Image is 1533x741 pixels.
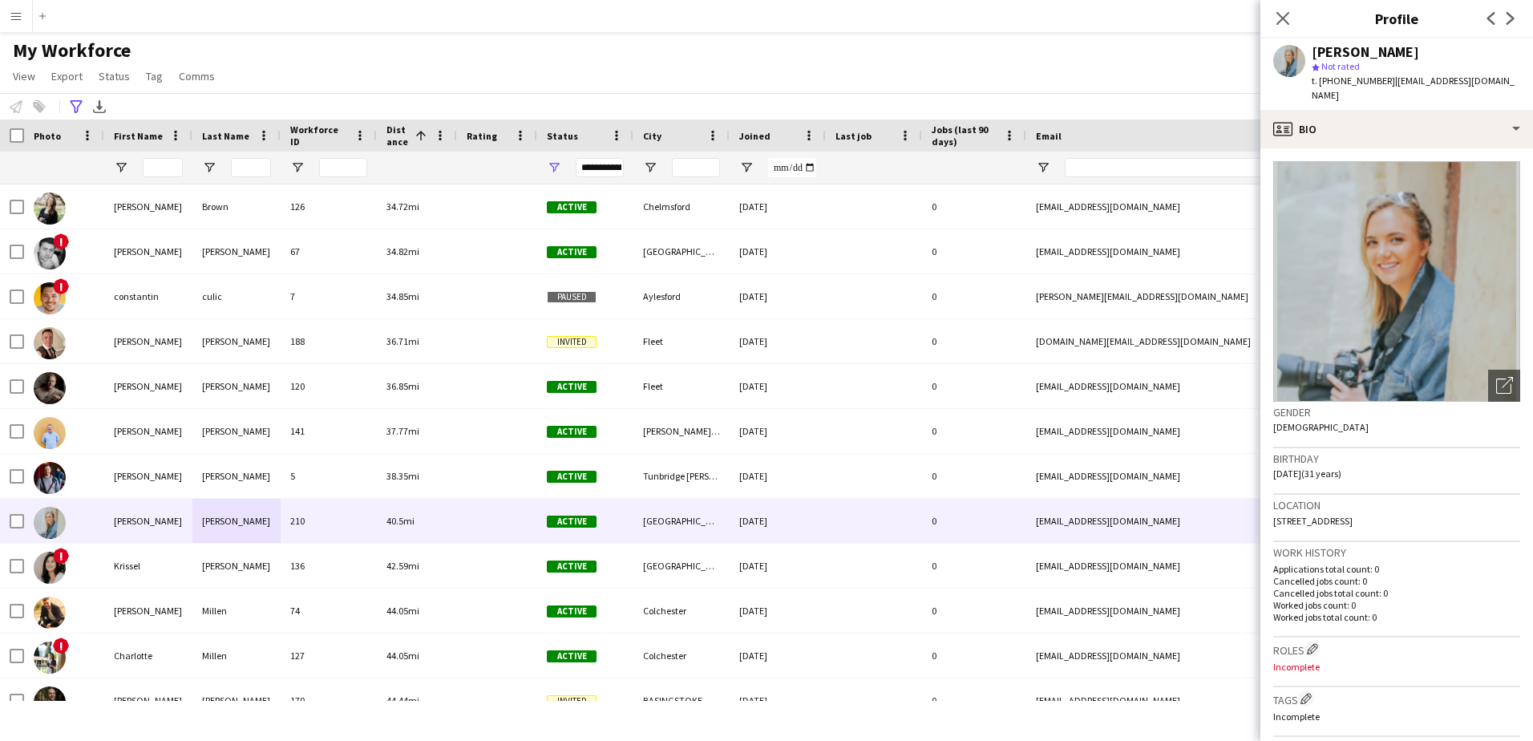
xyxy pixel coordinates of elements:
a: Tag [140,66,169,87]
div: 0 [922,184,1026,229]
div: [PERSON_NAME] [104,229,192,273]
span: [DATE] (31 years) [1273,468,1341,480]
button: Open Filter Menu [643,160,657,175]
div: 170 [281,678,377,723]
span: Active [547,201,597,213]
span: Joined [739,130,771,142]
span: Distance [386,123,409,148]
img: Krissel Simbulan [34,552,66,584]
p: Applications total count: 0 [1273,563,1520,575]
button: Open Filter Menu [290,160,305,175]
span: ! [53,278,69,294]
div: [DATE] [730,678,826,723]
p: Incomplete [1273,711,1520,723]
div: Fleet [633,364,730,408]
div: [EMAIL_ADDRESS][DOMAIN_NAME] [1026,499,1347,543]
div: [EMAIL_ADDRESS][DOMAIN_NAME] [1026,678,1347,723]
img: Dean Rossiter [34,686,66,719]
div: 0 [922,678,1026,723]
input: Email Filter Input [1065,158,1337,177]
span: My Workforce [13,38,131,63]
span: Active [547,605,597,617]
div: [PERSON_NAME] [192,409,281,453]
span: Not rated [1321,60,1360,72]
div: 188 [281,319,377,363]
a: Status [92,66,136,87]
input: City Filter Input [672,158,720,177]
div: [DATE] [730,544,826,588]
span: [DEMOGRAPHIC_DATA] [1273,421,1369,433]
div: [PERSON_NAME] [104,454,192,498]
div: constantin [104,274,192,318]
input: Workforce ID Filter Input [319,158,367,177]
div: [EMAIL_ADDRESS][DOMAIN_NAME] [1026,589,1347,633]
div: [EMAIL_ADDRESS][DOMAIN_NAME] [1026,364,1347,408]
div: Tunbridge [PERSON_NAME] [633,454,730,498]
div: 126 [281,184,377,229]
h3: Roles [1273,641,1520,658]
div: Colchester [633,634,730,678]
span: Rating [467,130,497,142]
div: [PERSON_NAME] [192,678,281,723]
div: [EMAIL_ADDRESS][DOMAIN_NAME] [1026,634,1347,678]
h3: Work history [1273,545,1520,560]
div: [DATE] [730,364,826,408]
app-action-btn: Export XLSX [90,97,109,116]
div: 0 [922,589,1026,633]
div: 136 [281,544,377,588]
div: BASINGSTOKE [633,678,730,723]
button: Open Filter Menu [1036,160,1050,175]
span: 37.77mi [386,425,419,437]
h3: Tags [1273,690,1520,707]
img: constantin culic [34,282,66,314]
div: [PERSON_NAME] [104,184,192,229]
span: Workforce ID [290,123,348,148]
img: Chris McKenna [34,417,66,449]
div: 67 [281,229,377,273]
span: Active [547,246,597,258]
p: Worked jobs total count: 0 [1273,611,1520,623]
div: Brown [192,184,281,229]
h3: Birthday [1273,451,1520,466]
span: City [643,130,661,142]
div: [DATE] [730,589,826,633]
span: 44.44mi [386,694,419,707]
div: 0 [922,409,1026,453]
div: [PERSON_NAME] [104,364,192,408]
app-action-btn: Advanced filters [67,97,86,116]
div: [PERSON_NAME] [192,319,281,363]
div: Chelmsford [633,184,730,229]
div: Millen [192,589,281,633]
div: [DOMAIN_NAME][EMAIL_ADDRESS][DOMAIN_NAME] [1026,319,1347,363]
span: 36.71mi [386,335,419,347]
div: 0 [922,229,1026,273]
span: 34.72mi [386,200,419,213]
span: Paused [547,291,597,303]
div: [DATE] [730,274,826,318]
span: Active [547,650,597,662]
div: 74 [281,589,377,633]
div: [PERSON_NAME] [104,678,192,723]
span: Active [547,561,597,573]
div: [PERSON_NAME] [104,319,192,363]
button: Open Filter Menu [547,160,561,175]
div: 0 [922,499,1026,543]
div: 0 [922,544,1026,588]
img: Rebecca Watts [34,507,66,539]
div: [EMAIL_ADDRESS][DOMAIN_NAME] [1026,544,1347,588]
img: Matthew Rowland [34,372,66,404]
div: [PERSON_NAME][GEOGRAPHIC_DATA] [633,409,730,453]
span: Active [547,381,597,393]
div: 127 [281,634,377,678]
div: Aylesford [633,274,730,318]
span: Last Name [202,130,249,142]
div: [PERSON_NAME] [104,409,192,453]
span: 34.85mi [386,290,419,302]
span: View [13,69,35,83]
div: [EMAIL_ADDRESS][DOMAIN_NAME] [1026,184,1347,229]
span: Status [547,130,578,142]
span: 44.05mi [386,650,419,662]
span: | [EMAIL_ADDRESS][DOMAIN_NAME] [1312,75,1515,101]
span: 34.82mi [386,245,419,257]
div: 0 [922,634,1026,678]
